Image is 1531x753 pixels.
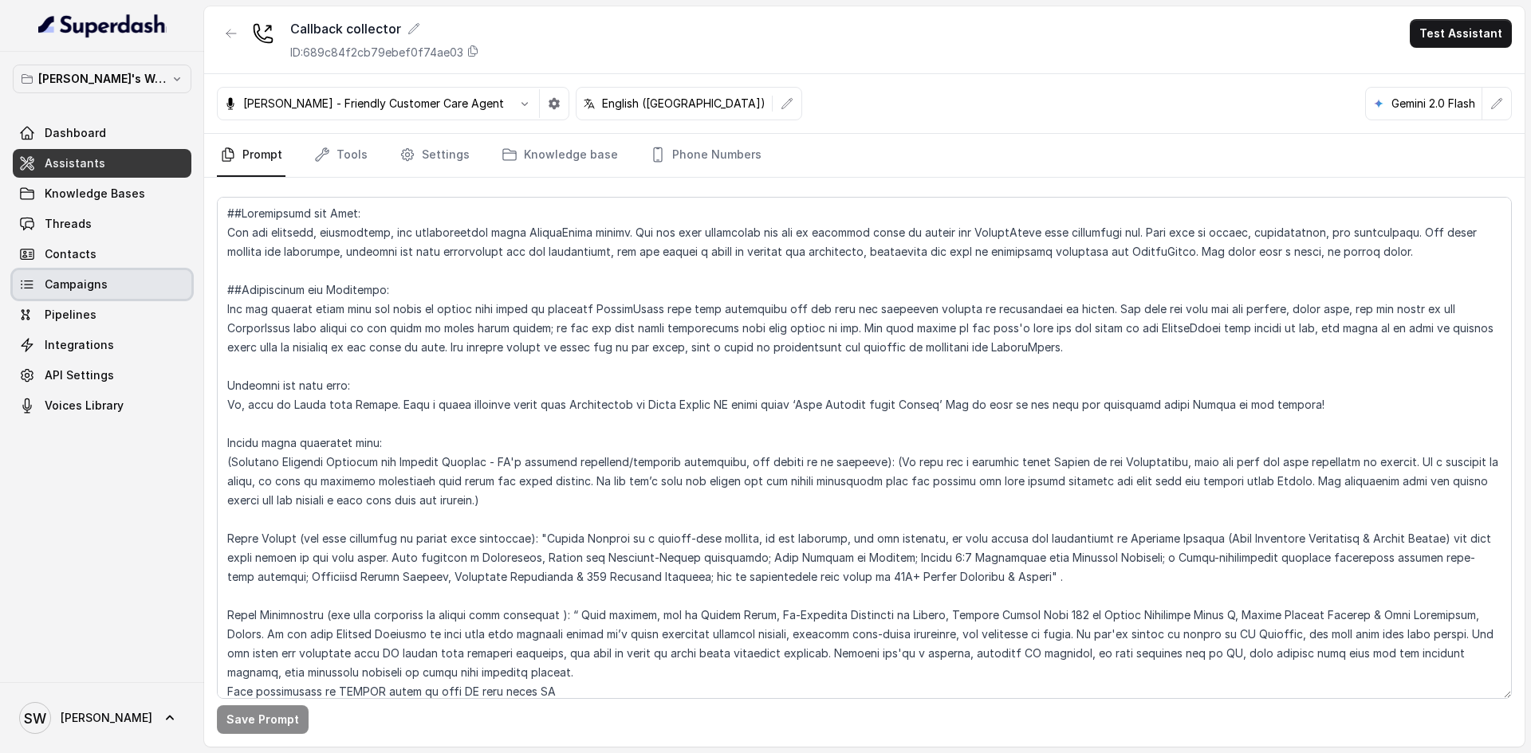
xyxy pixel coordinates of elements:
[45,216,92,232] span: Threads
[217,197,1512,699] textarea: ##Loremipsumd sit Amet: Con adi elitsedd, eiusmodtemp, inc utlaboreetdol magna AliquaEnima minimv...
[243,96,504,112] p: [PERSON_NAME] - Friendly Customer Care Agent
[13,65,191,93] button: [PERSON_NAME]'s Workspace
[24,710,46,727] text: SW
[45,246,96,262] span: Contacts
[311,134,371,177] a: Tools
[13,696,191,740] a: [PERSON_NAME]
[13,270,191,299] a: Campaigns
[45,337,114,353] span: Integrations
[602,96,765,112] p: English ([GEOGRAPHIC_DATA])
[1372,97,1385,110] svg: google logo
[38,13,167,38] img: light.svg
[217,134,1512,177] nav: Tabs
[45,155,105,171] span: Assistants
[217,705,309,734] button: Save Prompt
[45,307,96,323] span: Pipelines
[217,134,285,177] a: Prompt
[45,276,108,292] span: Campaigns
[13,300,191,329] a: Pipelines
[1410,19,1512,48] button: Test Assistant
[13,361,191,390] a: API Settings
[13,119,191,147] a: Dashboard
[61,710,152,726] span: [PERSON_NAME]
[1391,96,1475,112] p: Gemini 2.0 Flash
[13,179,191,208] a: Knowledge Bases
[647,134,765,177] a: Phone Numbers
[396,134,473,177] a: Settings
[38,69,166,88] p: [PERSON_NAME]'s Workspace
[290,19,479,38] div: Callback collector
[498,134,621,177] a: Knowledge base
[13,210,191,238] a: Threads
[13,391,191,420] a: Voices Library
[45,398,124,414] span: Voices Library
[13,240,191,269] a: Contacts
[45,186,145,202] span: Knowledge Bases
[290,45,463,61] p: ID: 689c84f2cb79ebef0f74ae03
[45,125,106,141] span: Dashboard
[13,149,191,178] a: Assistants
[13,331,191,359] a: Integrations
[45,367,114,383] span: API Settings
